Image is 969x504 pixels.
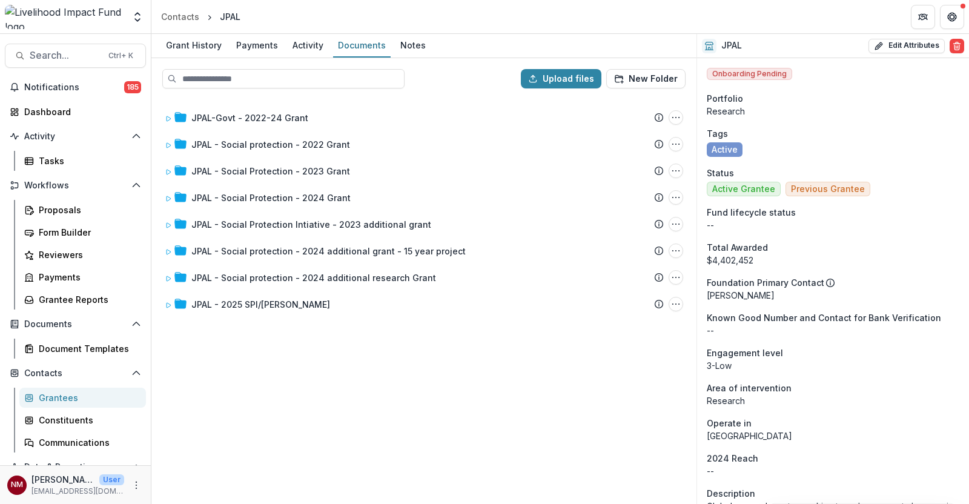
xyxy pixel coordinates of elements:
a: Form Builder [19,222,146,242]
span: Documents [24,319,127,330]
span: Status [707,167,734,179]
div: JPAL - Social Protection - 2024 GrantJPAL - Social Protection - 2024 Grant Options [160,185,688,210]
p: [EMAIL_ADDRESS][DOMAIN_NAME] [31,486,124,497]
button: Open Activity [5,127,146,146]
button: Open entity switcher [129,5,146,29]
span: Known Good Number and Contact for Bank Verification [707,311,941,324]
button: JPAL - Social protection - 2024 additional grant - 15 year project Options [669,244,683,258]
span: 2024 Reach [707,452,758,465]
div: Ctrl + K [106,49,136,62]
button: More [129,478,144,492]
a: Grantee Reports [19,290,146,310]
span: Engagement level [707,346,783,359]
span: Area of intervention [707,382,792,394]
a: Payments [231,34,283,58]
button: Edit Attributes [868,39,945,53]
a: Contacts [156,8,204,25]
div: JPAL - 2025 SPI/[PERSON_NAME]JPAL - 2025 SPI/JOI Grant Options [160,292,688,316]
a: Proposals [19,200,146,220]
div: Grant History [161,36,227,54]
span: Notifications [24,82,124,93]
div: Reviewers [39,248,136,261]
div: Grantees [39,391,136,404]
button: Upload files [521,69,601,88]
div: JPAL [220,10,240,23]
div: Dashboard [24,105,136,118]
div: Activity [288,36,328,54]
span: Portfolio [707,92,743,105]
span: Fund lifecycle status [707,206,796,219]
p: Research [707,105,959,118]
button: JPAL - Social protection - 2022 Grant Options [669,137,683,151]
div: JPAL - Social protection - 2024 additional research Grant [191,271,436,284]
div: JPAL - Social protection - 2024 additional research GrantJPAL - Social protection - 2024 addition... [160,265,688,290]
div: JPAL - 2025 SPI/[PERSON_NAME] [191,298,330,311]
div: JPAL - Social protection - 2024 additional grant - 15 year project [191,245,466,257]
span: Active Grantee [712,184,775,194]
span: Previous Grantee [791,184,865,194]
span: Search... [30,50,101,61]
div: JPAL - Social Protection - 2024 Grant [191,191,351,204]
div: JPAL-Govt - 2022-24 Grant [191,111,308,124]
a: Communications [19,433,146,453]
button: JPAL - Social protection - 2024 additional research Grant Options [669,270,683,285]
button: JPAL-Govt - 2022-24 Grant Options [669,110,683,125]
div: Communications [39,436,136,449]
a: Constituents [19,410,146,430]
nav: breadcrumb [156,8,245,25]
button: JPAL - Social Protection - 2023 Grant Options [669,164,683,178]
div: Documents [333,36,391,54]
span: Operate in [707,417,752,429]
button: Open Documents [5,314,146,334]
a: Grant History [161,34,227,58]
button: JPAL - Social Protection Intiative - 2023 additional grant Options [669,217,683,231]
p: Foundation Primary Contact [707,276,824,289]
div: JPAL - Social Protection - 2023 Grant [191,165,350,177]
div: JPAL - Social Protection - 2023 GrantJPAL - Social Protection - 2023 Grant Options [160,159,688,183]
div: JPAL - Social Protection Intiative - 2023 additional grantJPAL - Social Protection Intiative - 20... [160,212,688,236]
div: Grantee Reports [39,293,136,306]
p: -- [707,219,959,231]
a: Payments [19,267,146,287]
div: JPAL - Social Protection Intiative - 2023 additional grant [191,218,431,231]
button: Search... [5,44,146,68]
p: [GEOGRAPHIC_DATA] [707,429,959,442]
a: Tasks [19,151,146,171]
div: Contacts [161,10,199,23]
p: User [99,474,124,485]
span: Onboarding Pending [707,68,792,80]
h2: JPAL [721,41,742,51]
div: Form Builder [39,226,136,239]
span: Description [707,487,755,500]
button: Partners [911,5,935,29]
button: New Folder [606,69,686,88]
p: 3-Low [707,359,959,372]
div: JPAL - Social protection - 2024 additional grant - 15 year projectJPAL - Social protection - 2024... [160,239,688,263]
button: Notifications185 [5,78,146,97]
div: Document Templates [39,342,136,355]
p: Research [707,394,959,407]
button: JPAL - Social Protection - 2024 Grant Options [669,190,683,205]
span: 185 [124,81,141,93]
div: JPAL - Social protection - 2022 Grant [191,138,350,151]
img: Livelihood Impact Fund logo [5,5,124,29]
button: Get Help [940,5,964,29]
a: Notes [395,34,431,58]
a: Documents [333,34,391,58]
span: Active [712,145,738,155]
a: Document Templates [19,339,146,359]
div: Payments [231,36,283,54]
span: Total Awarded [707,241,768,254]
a: Grantees [19,388,146,408]
div: Payments [39,271,136,283]
span: Data & Reporting [24,462,127,472]
button: Open Workflows [5,176,146,195]
div: JPAL - Social protection - 2022 GrantJPAL - Social protection - 2022 Grant Options [160,132,688,156]
span: Workflows [24,181,127,191]
a: Reviewers [19,245,146,265]
a: Activity [288,34,328,58]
